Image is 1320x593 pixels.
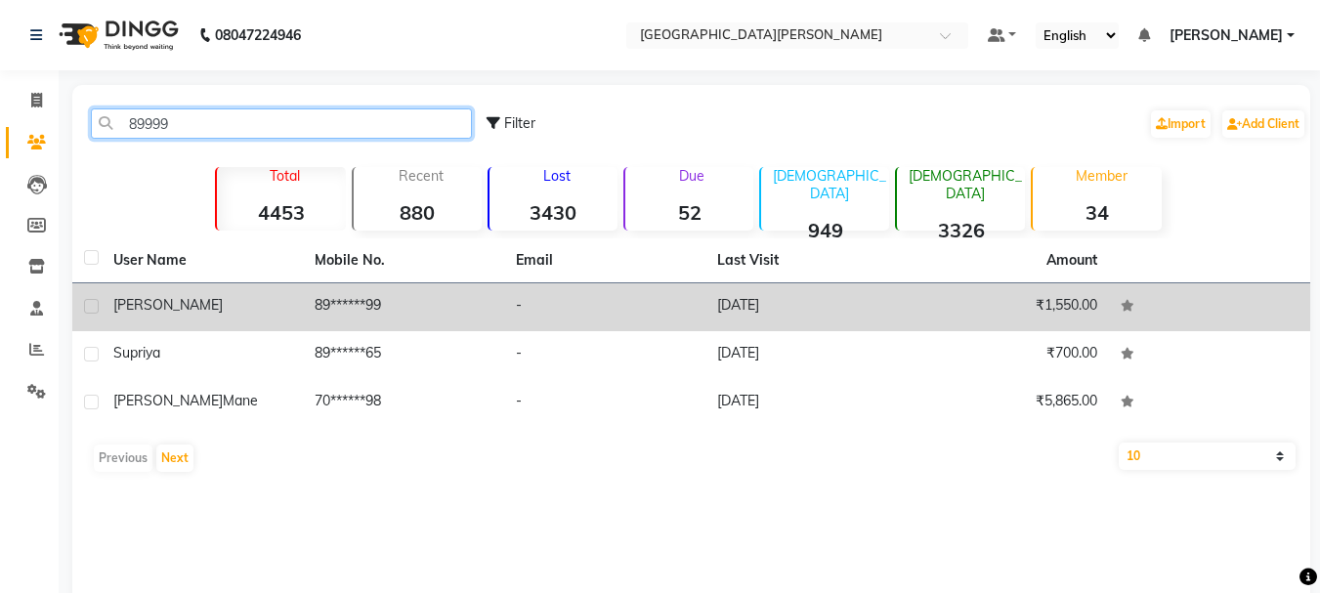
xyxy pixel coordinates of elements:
[1170,25,1283,46] span: [PERSON_NAME]
[761,218,889,242] strong: 949
[102,238,303,283] th: User Name
[490,200,617,225] strong: 3430
[91,108,472,139] input: Search by Name/Mobile/Email/Code
[504,114,535,132] span: Filter
[504,283,705,331] td: -
[225,167,345,185] p: Total
[504,238,705,283] th: Email
[215,8,301,63] b: 08047224946
[504,331,705,379] td: -
[113,392,223,409] span: [PERSON_NAME]
[897,218,1025,242] strong: 3326
[223,392,258,409] span: mane
[705,331,907,379] td: [DATE]
[908,379,1109,427] td: ₹5,865.00
[362,167,482,185] p: Recent
[705,379,907,427] td: [DATE]
[705,283,907,331] td: [DATE]
[113,344,160,361] span: Supriya
[908,283,1109,331] td: ₹1,550.00
[629,167,753,185] p: Due
[1035,238,1109,282] th: Amount
[905,167,1025,202] p: [DEMOGRAPHIC_DATA]
[497,167,617,185] p: Lost
[217,200,345,225] strong: 4453
[354,200,482,225] strong: 880
[1041,167,1161,185] p: Member
[1222,110,1304,138] a: Add Client
[504,379,705,427] td: -
[1151,110,1211,138] a: Import
[50,8,184,63] img: logo
[625,200,753,225] strong: 52
[303,238,504,283] th: Mobile No.
[908,331,1109,379] td: ₹700.00
[1033,200,1161,225] strong: 34
[705,238,907,283] th: Last Visit
[156,445,193,472] button: Next
[769,167,889,202] p: [DEMOGRAPHIC_DATA]
[113,296,223,314] span: [PERSON_NAME]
